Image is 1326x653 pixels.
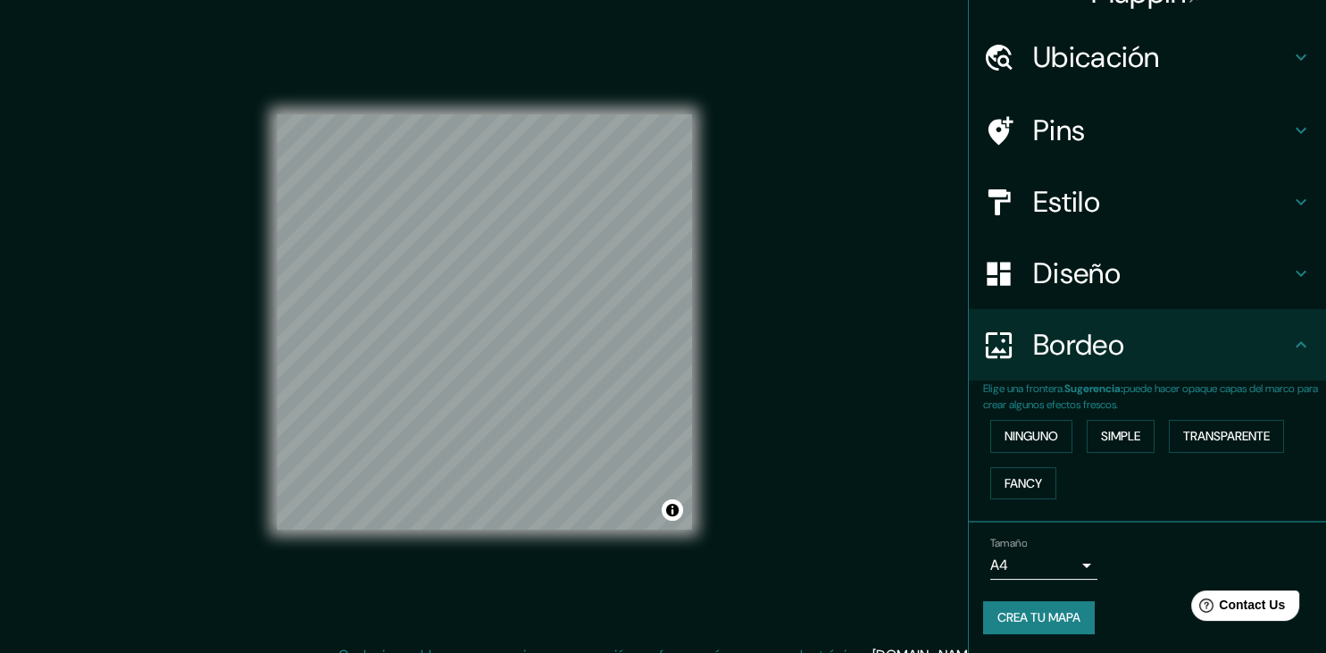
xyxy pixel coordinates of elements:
iframe: Help widget launcher [1167,583,1306,633]
b: Sugerencia: [1064,381,1123,396]
div: Bordeo [969,309,1326,381]
label: Tamaño [990,536,1027,551]
h4: Ubicación [1033,39,1290,75]
div: Estilo [969,166,1326,238]
h4: Pins [1033,113,1290,148]
button: Simple [1087,420,1155,453]
div: Pins [969,95,1326,166]
h4: Estilo [1033,184,1290,220]
button: Ninguno [990,420,1072,453]
h4: Bordeo [1033,327,1290,363]
p: Elige una frontera. puede hacer opaque capas del marco para crear algunos efectos frescos. [983,381,1326,413]
button: Fancy [990,467,1056,500]
button: Transparente [1169,420,1284,453]
canvas: Mapa [277,114,692,530]
button: Atribución de choques [662,499,683,521]
div: Diseño [969,238,1326,309]
button: Crea tu mapa [983,601,1095,634]
h4: Diseño [1033,255,1290,291]
div: A4 [990,551,1097,580]
div: Ubicación [969,21,1326,93]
